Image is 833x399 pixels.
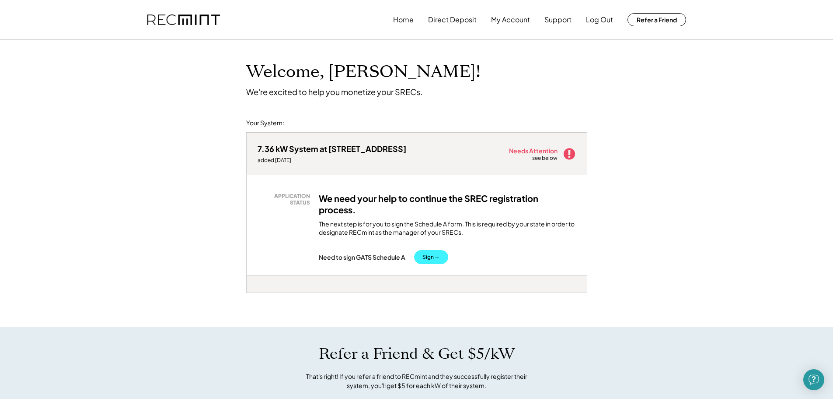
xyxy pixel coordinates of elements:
[147,14,220,25] img: recmint-logotype%403x.png
[246,87,422,97] div: We're excited to help you monetize your SRECs.
[262,193,310,206] div: APPLICATION STATUS
[258,144,406,154] div: 7.36 kW System at [STREET_ADDRESS]
[532,155,558,162] div: see below
[258,157,406,164] div: added [DATE]
[414,250,448,264] button: Sign →
[246,293,276,297] div: 0hif17md - VA Distributed
[428,11,477,28] button: Direct Deposit
[803,369,824,390] div: Open Intercom Messenger
[544,11,572,28] button: Support
[319,220,576,237] div: The next step is for you to sign the Schedule A form. This is required by your state in order to ...
[491,11,530,28] button: My Account
[246,119,284,127] div: Your System:
[393,11,414,28] button: Home
[319,253,405,261] div: Need to sign GATS Schedule A
[627,13,686,26] button: Refer a Friend
[509,148,558,154] div: Needs Attention
[246,62,481,82] h1: Welcome, [PERSON_NAME]!
[319,345,515,363] h1: Refer a Friend & Get $5/kW
[319,193,576,215] h3: We need your help to continue the SREC registration process.
[586,11,613,28] button: Log Out
[296,372,537,390] div: That's right! If you refer a friend to RECmint and they successfully register their system, you'l...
